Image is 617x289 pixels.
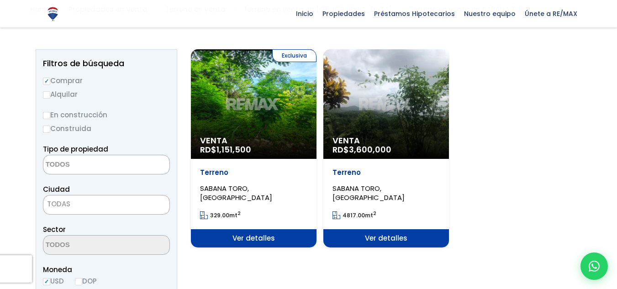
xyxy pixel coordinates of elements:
input: Construida [43,126,50,133]
span: Ciudad [43,184,70,194]
span: Sector [43,225,66,234]
h2: Filtros de búsqueda [43,59,170,68]
span: RD$ [332,144,391,155]
span: TODAS [43,198,169,210]
img: Logo de REMAX [45,6,61,22]
span: Exclusiva [272,49,316,62]
span: Moneda [43,264,170,275]
p: Terreno [332,168,440,177]
a: Exclusiva Venta RD$1,151,500 Terreno SABANA TORO, [GEOGRAPHIC_DATA] 329.00mt2 Ver detalles [191,49,316,247]
span: mt [332,211,376,219]
span: SABANA TORO, [GEOGRAPHIC_DATA] [200,184,272,202]
sup: 2 [237,210,241,217]
span: Venta [200,136,307,145]
span: mt [200,211,241,219]
span: 3,600,000 [349,144,391,155]
input: DOP [75,278,82,285]
span: RD$ [200,144,251,155]
a: Venta RD$3,600,000 Terreno SABANA TORO, [GEOGRAPHIC_DATA] 4817.00mt2 Ver detalles [323,49,449,247]
textarea: Search [43,155,132,175]
span: Nuestro equipo [459,7,520,21]
input: Comprar [43,78,50,85]
span: Préstamos Hipotecarios [369,7,459,21]
p: Terreno [200,168,307,177]
span: Inicio [291,7,318,21]
span: 1,151,500 [216,144,251,155]
label: Comprar [43,75,170,86]
span: Ver detalles [323,229,449,247]
span: TODAS [47,199,70,209]
label: DOP [75,275,97,287]
input: En construcción [43,112,50,119]
sup: 2 [373,210,376,217]
span: SABANA TORO, [GEOGRAPHIC_DATA] [332,184,405,202]
label: Construida [43,123,170,134]
label: Alquilar [43,89,170,100]
textarea: Search [43,236,132,255]
span: Tipo de propiedad [43,144,108,154]
span: Propiedades [318,7,369,21]
span: 4817.00 [343,211,365,219]
span: Únete a RE/MAX [520,7,582,21]
span: TODAS [43,195,170,215]
label: En construcción [43,109,170,121]
input: USD [43,278,50,285]
span: 329.00 [210,211,229,219]
span: Venta [332,136,440,145]
label: USD [43,275,64,287]
span: Ver detalles [191,229,316,247]
input: Alquilar [43,91,50,99]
